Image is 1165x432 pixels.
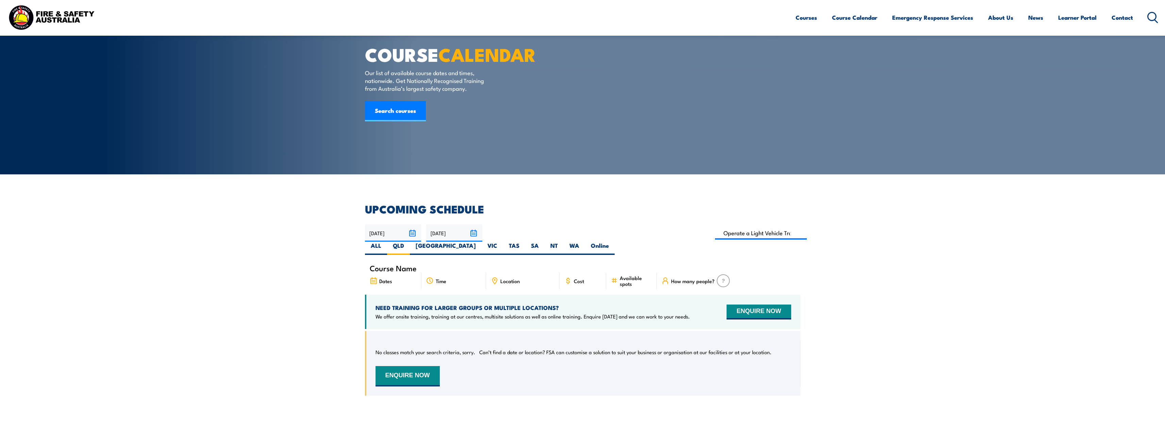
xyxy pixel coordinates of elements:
[376,366,440,386] button: ENQUIRE NOW
[892,8,973,27] a: Emergency Response Services
[365,46,533,62] h1: COURSE
[482,242,503,255] label: VIC
[988,8,1013,27] a: About Us
[500,278,520,284] span: Location
[410,242,482,255] label: [GEOGRAPHIC_DATA]
[564,242,585,255] label: WA
[1058,8,1097,27] a: Learner Portal
[503,242,525,255] label: TAS
[436,278,446,284] span: Time
[585,242,615,255] label: Online
[379,278,392,284] span: Dates
[387,242,410,255] label: QLD
[715,226,807,240] input: Search Course
[365,242,387,255] label: ALL
[796,8,817,27] a: Courses
[671,278,715,284] span: How many people?
[370,265,417,271] span: Course Name
[620,275,652,287] span: Available spots
[727,305,791,319] button: ENQUIRE NOW
[574,278,584,284] span: Cost
[365,69,489,92] p: Our list of available course dates and times, nationwide. Get Nationally Recognised Training from...
[1112,8,1133,27] a: Contact
[365,101,426,121] a: Search courses
[376,349,475,356] p: No classes match your search criteria, sorry.
[376,304,690,311] h4: NEED TRAINING FOR LARGER GROUPS OR MULTIPLE LOCATIONS?
[545,242,564,255] label: NT
[1028,8,1043,27] a: News
[832,8,877,27] a: Course Calendar
[365,224,421,242] input: From date
[479,349,771,356] p: Can’t find a date or location? FSA can customise a solution to suit your business or organisation...
[376,313,690,320] p: We offer onsite training, training at our centres, multisite solutions as well as online training...
[426,224,482,242] input: To date
[438,40,536,68] strong: CALENDAR
[525,242,545,255] label: SA
[365,204,800,213] h2: UPCOMING SCHEDULE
